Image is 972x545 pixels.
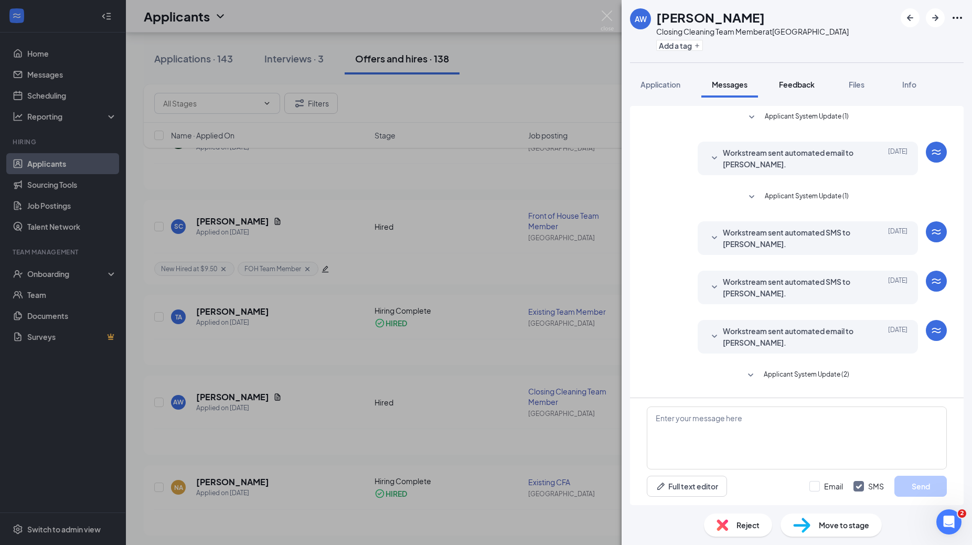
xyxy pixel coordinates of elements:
[930,146,943,158] svg: WorkstreamLogo
[708,232,721,244] svg: SmallChevronDown
[888,276,907,299] span: [DATE]
[888,227,907,250] span: [DATE]
[723,147,860,170] span: Workstream sent automated email to [PERSON_NAME].
[640,80,680,89] span: Application
[656,481,666,491] svg: Pen
[904,12,916,24] svg: ArrowLeftNew
[745,111,758,124] svg: SmallChevronDown
[647,476,727,497] button: Full text editorPen
[694,42,700,49] svg: Plus
[936,509,962,535] iframe: Intercom live chat
[765,111,849,124] span: Applicant System Update (1)
[901,8,920,27] button: ArrowLeftNew
[744,369,757,382] svg: SmallChevronDown
[656,40,703,51] button: PlusAdd a tag
[930,275,943,287] svg: WorkstreamLogo
[929,12,942,24] svg: ArrowRight
[723,227,860,250] span: Workstream sent automated SMS to [PERSON_NAME].
[894,476,947,497] button: Send
[819,519,869,531] span: Move to stage
[888,325,907,348] span: [DATE]
[712,80,747,89] span: Messages
[849,80,864,89] span: Files
[745,191,849,204] button: SmallChevronDownApplicant System Update (1)
[888,147,907,170] span: [DATE]
[902,80,916,89] span: Info
[926,8,945,27] button: ArrowRight
[656,8,765,26] h1: [PERSON_NAME]
[764,369,849,382] span: Applicant System Update (2)
[656,26,849,37] div: Closing Cleaning Team Member at [GEOGRAPHIC_DATA]
[765,191,849,204] span: Applicant System Update (1)
[723,325,860,348] span: Workstream sent automated email to [PERSON_NAME].
[958,509,966,518] span: 2
[745,111,849,124] button: SmallChevronDownApplicant System Update (1)
[744,369,849,382] button: SmallChevronDownApplicant System Update (2)
[930,226,943,238] svg: WorkstreamLogo
[708,330,721,343] svg: SmallChevronDown
[930,324,943,337] svg: WorkstreamLogo
[951,12,964,24] svg: Ellipses
[708,281,721,294] svg: SmallChevronDown
[736,519,760,531] span: Reject
[708,152,721,165] svg: SmallChevronDown
[635,14,647,24] div: AW
[745,191,758,204] svg: SmallChevronDown
[779,80,815,89] span: Feedback
[723,276,860,299] span: Workstream sent automated SMS to [PERSON_NAME].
